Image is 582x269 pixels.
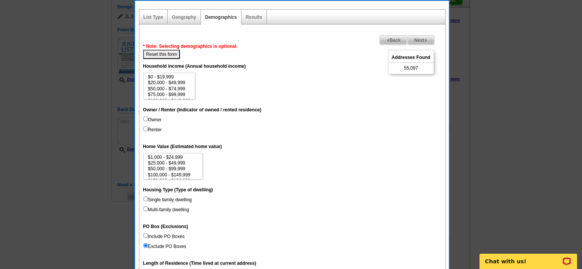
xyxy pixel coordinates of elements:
label: Home Value (Estimated home value) [143,143,222,150]
label: PO Box (Exclusions) [143,223,188,230]
option: $100,000 - $149,999 [147,172,199,178]
a: Geography [172,15,196,20]
label: Multi-family dwelling [143,206,189,213]
input: Include PO Boxes [143,233,148,238]
option: $1,000 - $24,999 [147,155,199,160]
span: Back [380,36,407,45]
label: Length of Residence (Time lived at current address) [143,260,256,267]
a: List Type [143,15,163,20]
a: Back [379,35,408,45]
option: $150,000 - $199,999 [147,178,199,184]
input: Exclude PO Boxes [143,243,148,248]
option: $50,000 - $99,999 [147,166,199,172]
label: Owner / Renter (Indicator of owned / rented residence) [143,106,261,113]
button: Reset this form [143,50,180,59]
span: Addresses Found [388,52,433,63]
option: $20,000 - $49,999 [147,80,191,86]
label: Renter [143,126,162,133]
span: Next [408,36,434,45]
input: Owner [143,116,148,121]
option: $0 - $19,999 [147,74,191,80]
option: $50,000 - $74,999 [147,86,191,92]
label: Include PO Boxes [143,233,185,240]
img: button-next-arrow-gray.png [424,39,428,42]
a: Results [246,15,262,20]
input: Renter [143,126,148,131]
a: Next [407,35,434,45]
label: Household income (Annual household income) [143,63,246,70]
img: button-prev-arrow-gray.png [386,39,390,42]
a: Demographics [205,15,237,20]
iframe: LiveChat chat widget [474,245,582,269]
label: Housing Type (Type of dwelling) [143,186,213,193]
option: $100,000 - $149,999 [147,98,191,104]
span: 55,097 [404,65,418,72]
input: Single family dwelling [143,196,148,201]
label: Single family dwelling [143,196,192,203]
option: $25,000 - $49,999 [147,160,199,166]
span: * Note: Selecting demographics is optional. [143,44,238,49]
option: $75,000 - $99,999 [147,92,191,98]
label: Exclude PO Boxes [143,243,186,250]
label: Owner [143,116,161,123]
input: Multi-family dwelling [143,206,148,211]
